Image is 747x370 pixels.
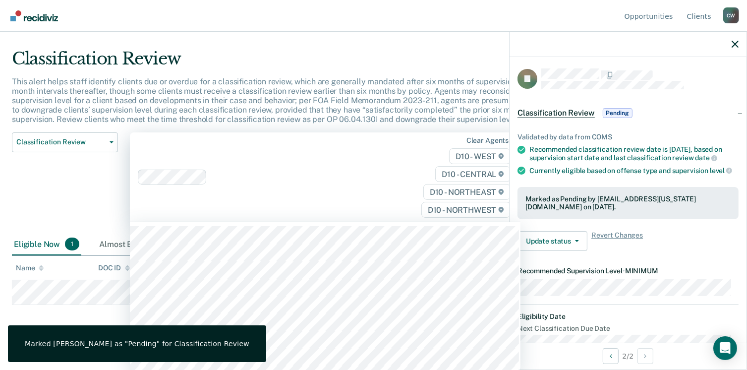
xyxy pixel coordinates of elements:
div: Marked [PERSON_NAME] as "Pending" for Classification Review [25,339,249,348]
span: D10 - WEST [449,148,511,164]
span: D10 - CENTRAL [435,166,511,182]
span: • [623,267,625,275]
dt: Eligibility Date [517,312,739,321]
button: Profile dropdown button [723,7,739,23]
span: Pending [603,108,632,118]
img: Recidiviz [10,10,58,21]
span: level [710,167,732,175]
div: Classification ReviewPending [510,97,747,129]
dt: Next Classification Due Date [517,324,739,333]
div: Classification Review [12,49,572,77]
div: Validated by data from COMS [517,133,739,141]
p: This alert helps staff identify clients due or overdue for a classification review, which are gen... [12,77,566,124]
div: Name [16,264,44,272]
dt: Recommended Supervision Level MINIMUM [517,267,739,275]
div: 2 / 2 [510,343,747,369]
div: C W [723,7,739,23]
div: Marked as Pending by [EMAIL_ADDRESS][US_STATE][DOMAIN_NAME] on [DATE]. [525,195,731,212]
button: Next Opportunity [637,348,653,364]
span: D10 - NORTHWEST [421,202,511,218]
span: Classification Review [16,138,106,146]
div: Clear agents [466,136,509,145]
span: Classification Review [517,108,595,118]
span: 1 [65,238,79,250]
button: Previous Opportunity [603,348,619,364]
div: Eligible Now [12,234,81,255]
span: date [695,154,717,162]
button: Update status [517,231,587,251]
div: Recommended classification review date is [DATE], based on supervision start date and last classi... [529,145,739,162]
div: DOC ID [98,264,130,272]
span: Revert Changes [591,231,643,251]
span: D10 - NORTHEAST [423,184,511,200]
div: Almost Eligible [97,234,177,255]
div: Open Intercom Messenger [713,336,737,360]
div: Currently eligible based on offense type and supervision [529,166,739,175]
